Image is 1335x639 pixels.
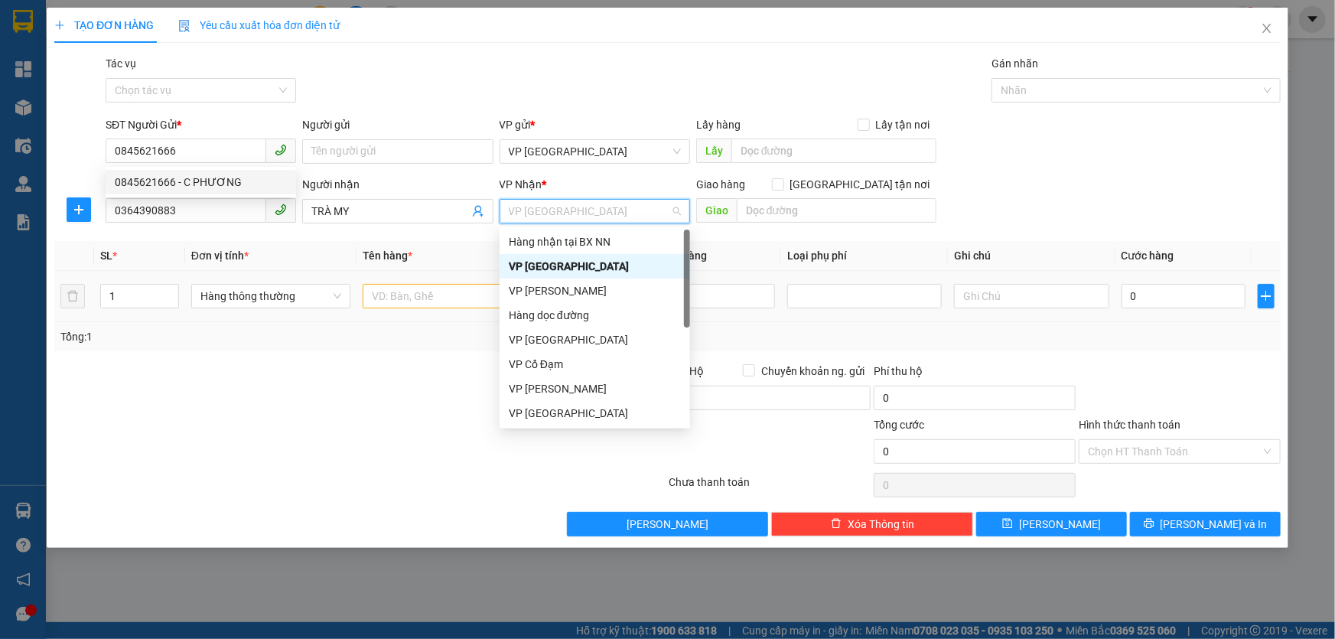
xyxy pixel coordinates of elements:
span: Xóa Thông tin [848,516,914,533]
span: Hàng thông thường [200,285,341,308]
span: VP Nhận [500,178,542,191]
span: Đơn vị tính [191,249,249,262]
span: Chuyển khoản ng. gửi [755,363,871,380]
div: VP Cổ Đạm [509,356,681,373]
div: Người gửi [302,116,493,133]
span: Lấy tận nơi [870,116,936,133]
div: SĐT Người Nhận [106,176,296,193]
div: Hàng dọc đường [509,307,681,324]
label: Tác vụ [106,57,136,70]
span: [GEOGRAPHIC_DATA] tận nơi [784,176,936,193]
button: plus [67,197,91,222]
div: Người nhận [302,176,493,193]
div: Hàng dọc đường [500,303,690,328]
input: 0 [651,284,776,308]
span: Giao hàng [696,178,745,191]
div: Hàng nhận tại BX NN [509,233,681,250]
span: [PERSON_NAME] và In [1161,516,1268,533]
span: Tổng cước [874,419,924,431]
div: VP Cổ Đạm [500,352,690,377]
div: VP [GEOGRAPHIC_DATA] [509,331,681,348]
th: Ghi chú [948,241,1115,271]
div: VP Hà Đông [500,328,690,352]
span: Lấy hàng [696,119,741,131]
span: close [1261,22,1273,34]
div: VP [GEOGRAPHIC_DATA] [509,258,681,275]
div: Hàng nhận tại BX NN [500,230,690,254]
div: Tổng: 1 [60,328,516,345]
span: VP Mỹ Đình [509,200,681,223]
span: user-add [472,205,484,217]
th: Loại phụ phí [781,241,948,271]
div: VP Mỹ Đình [500,254,690,279]
button: save[PERSON_NAME] [976,512,1127,536]
input: Dọc đường [737,198,936,223]
span: SL [100,249,112,262]
span: save [1002,518,1013,530]
span: VP Xuân Giang [509,140,681,163]
label: Gán nhãn [991,57,1038,70]
input: Dọc đường [731,139,936,163]
input: Ghi Chú [954,284,1109,308]
img: icon [178,20,190,32]
div: VP Cương Gián [500,377,690,401]
span: TẠO ĐƠN HÀNG [54,19,154,31]
button: delete [60,284,85,308]
div: VP Xuân Giang [500,401,690,425]
div: VP [PERSON_NAME] [509,380,681,397]
div: Phí thu hộ [874,363,1076,386]
div: VP gửi [500,116,690,133]
button: plus [1258,284,1275,308]
button: printer[PERSON_NAME] và In [1130,512,1281,536]
span: phone [275,204,287,216]
div: VP [GEOGRAPHIC_DATA] [509,405,681,422]
span: Giao [696,198,737,223]
span: Yêu cầu xuất hóa đơn điện tử [178,19,340,31]
div: Chưa thanh toán [668,474,873,500]
span: delete [831,518,842,530]
button: Close [1245,8,1288,51]
span: Lấy [696,139,731,163]
span: printer [1144,518,1154,530]
div: SĐT Người Gửi [106,116,296,133]
div: VP [PERSON_NAME] [509,282,681,299]
span: [PERSON_NAME] [627,516,708,533]
span: plus [1258,290,1274,302]
span: [PERSON_NAME] [1019,516,1101,533]
label: Hình thức thanh toán [1079,419,1180,431]
input: VD: Bàn, Ghế [363,284,517,308]
button: [PERSON_NAME] [567,512,769,536]
span: plus [67,204,90,216]
span: phone [275,144,287,156]
span: Tên hàng [363,249,412,262]
div: VP Hoàng Liệt [500,279,690,303]
span: Cước hàng [1122,249,1174,262]
span: plus [54,20,65,31]
button: deleteXóa Thông tin [771,512,973,536]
